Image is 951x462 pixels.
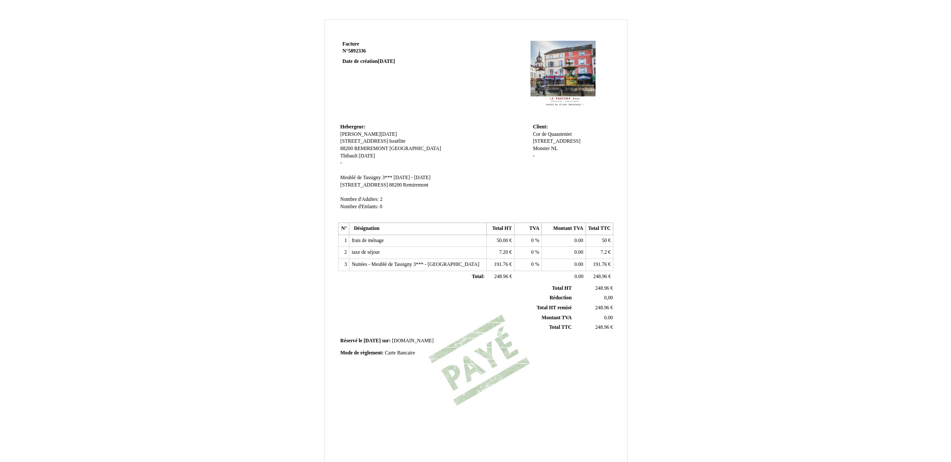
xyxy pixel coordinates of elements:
[382,338,391,344] span: sur:
[601,249,607,255] span: 7.2
[487,259,514,271] td: €
[514,259,541,271] td: %
[340,131,397,137] span: [PERSON_NAME][DATE]
[342,59,395,64] strong: Date de création
[487,271,514,283] td: €
[531,262,534,267] span: 0
[602,238,607,243] span: 50
[340,204,378,210] span: Nombre d'Enfants:
[574,249,583,255] span: 0.00
[487,235,514,247] td: €
[389,182,402,188] span: 88200
[531,238,534,243] span: 0
[593,262,607,267] span: 191.76
[340,197,379,202] span: Nombre d'Adultes:
[573,284,615,293] td: €
[340,138,405,144] span: [STREET_ADDRESS] Israëlite
[380,197,383,202] span: 2
[574,262,583,267] span: 0.00
[542,131,572,137] span: de Quaasteniet
[515,41,611,106] img: logo
[595,285,609,291] span: 248.96
[342,48,446,55] strong: N°
[494,274,508,279] span: 248.96
[497,238,508,243] span: 50.00
[359,153,375,159] span: [DATE]
[552,285,572,291] span: Total HT
[586,235,613,247] td: €
[342,41,359,47] span: Facture
[340,350,384,356] span: Mode de règlement:
[385,350,415,356] span: Carte Bancaire
[531,249,534,255] span: 0
[573,323,615,333] td: €
[340,175,392,180] span: Meublé de Tassigny 3***
[352,262,479,267] span: Nuitées - Meublé de Tassigny 3*** - [GEOGRAPHIC_DATA]
[339,259,349,271] td: 3
[573,303,615,313] td: €
[354,146,388,151] span: REMIREMONT
[514,247,541,259] td: %
[586,223,613,235] th: Total TTC
[586,271,613,283] td: €
[542,315,572,321] span: Montant TVA
[604,295,613,301] span: 0,00
[340,182,388,188] span: [STREET_ADDRESS]
[604,315,613,321] span: 0.00
[340,160,342,166] span: -
[392,338,433,344] span: [DOMAIN_NAME]
[533,153,534,159] span: -
[586,247,613,259] td: €
[339,223,349,235] th: N°
[533,131,541,137] span: Cor
[487,247,514,259] td: €
[533,138,580,144] span: [STREET_ADDRESS]
[348,48,366,54] span: 5892336
[494,262,508,267] span: 191.76
[472,274,484,279] span: Total:
[339,247,349,259] td: 2
[349,223,487,235] th: Désignation
[514,223,541,235] th: TVA
[533,146,550,151] span: Monster
[340,146,353,151] span: 88200
[586,259,613,271] td: €
[542,223,586,235] th: Montant TVA
[352,249,380,255] span: taxe de séjour
[340,124,365,130] span: Hebergeur:
[499,249,508,255] span: 7.20
[389,146,441,151] span: [GEOGRAPHIC_DATA]
[352,238,384,243] span: frais de ménage
[364,338,381,344] span: [DATE]
[549,324,572,330] span: Total TTC
[514,235,541,247] td: %
[574,238,583,243] span: 0.00
[537,305,572,311] span: Total HT remisé
[340,153,358,159] span: Thibault
[533,124,547,130] span: Client:
[487,223,514,235] th: Total HT
[551,146,558,151] span: NL
[378,59,395,64] span: [DATE]
[550,295,572,301] span: Réduction
[394,175,430,180] span: [DATE] - [DATE]
[339,235,349,247] td: 1
[380,204,382,210] span: 0
[403,182,428,188] span: Remiremont
[595,324,609,330] span: 248.96
[340,338,362,344] span: Réservé le
[575,274,583,279] span: 0.00
[593,274,607,279] span: 248.96
[595,305,609,311] span: 248.96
